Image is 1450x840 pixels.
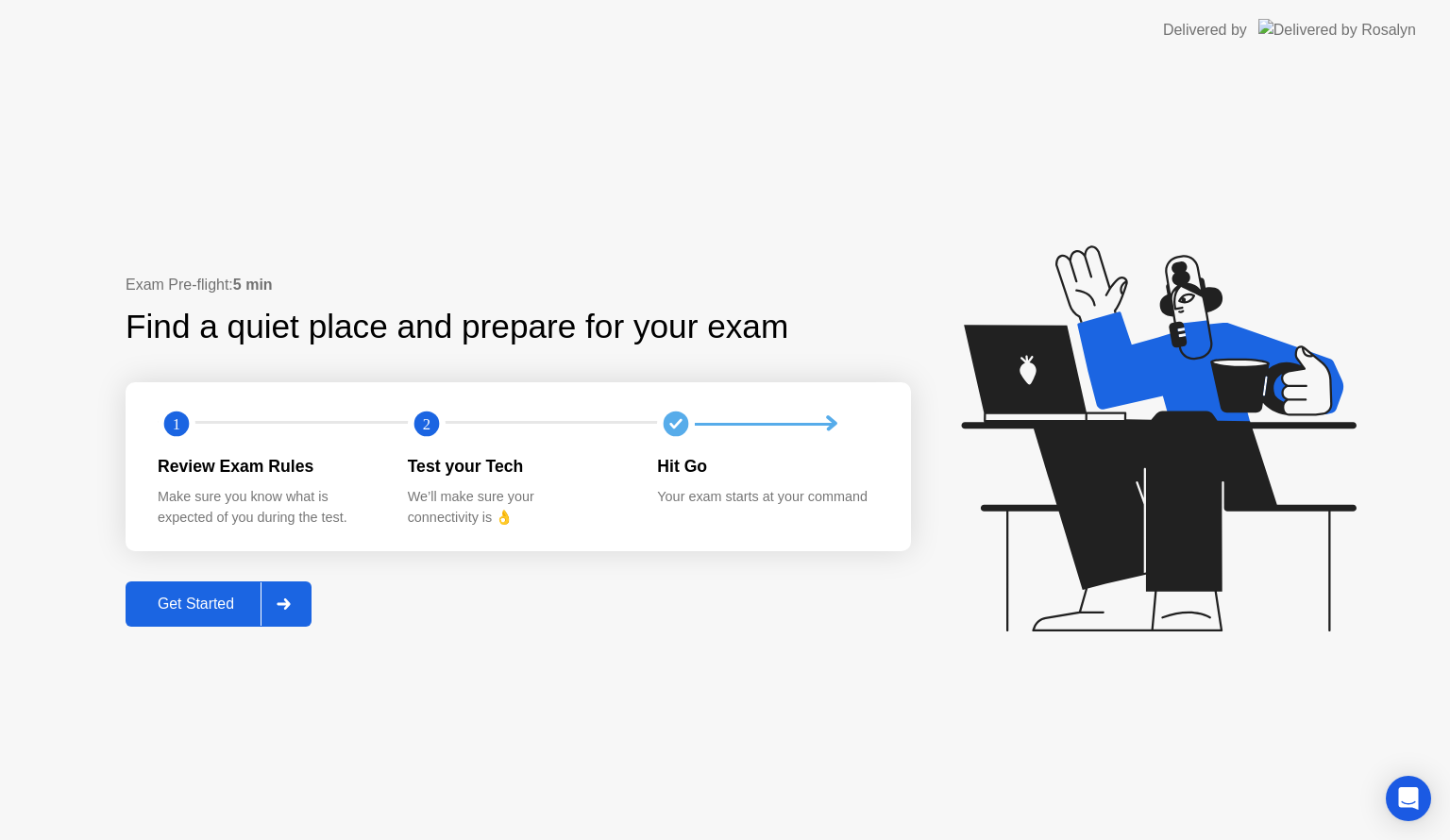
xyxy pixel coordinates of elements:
[158,454,378,479] div: Review Exam Rules
[173,415,180,433] text: 1
[233,277,273,293] b: 5 min
[126,302,791,352] div: Find a quiet place and prepare for your exam
[423,415,430,433] text: 2
[657,487,877,508] div: Your exam starts at your command
[1386,776,1431,821] div: Open Intercom Messenger
[1163,19,1247,42] div: Delivered by
[408,487,628,528] div: We’ll make sure your connectivity is 👌
[131,596,261,613] div: Get Started
[408,454,628,479] div: Test your Tech
[126,581,312,627] button: Get Started
[657,454,877,479] div: Hit Go
[126,274,911,296] div: Exam Pre-flight:
[158,487,378,528] div: Make sure you know what is expected of you during the test.
[1258,19,1416,41] img: Delivered by Rosalyn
